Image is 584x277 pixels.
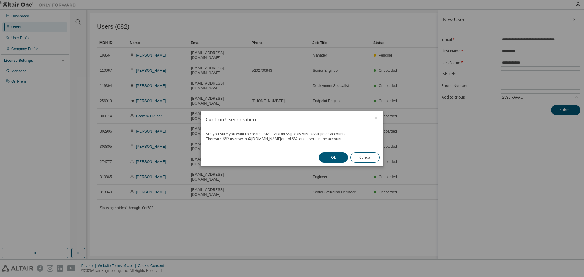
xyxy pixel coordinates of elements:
button: Ok [319,152,348,163]
div: There are 682 users with @ [DOMAIN_NAME] out of 682 total users in the account. [206,137,378,141]
button: close [374,116,378,121]
div: Are you sure you want to create [EMAIL_ADDRESS][DOMAIN_NAME] user account? [206,132,378,137]
button: Cancel [350,152,380,163]
h2: Confirm User creation [201,111,369,128]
